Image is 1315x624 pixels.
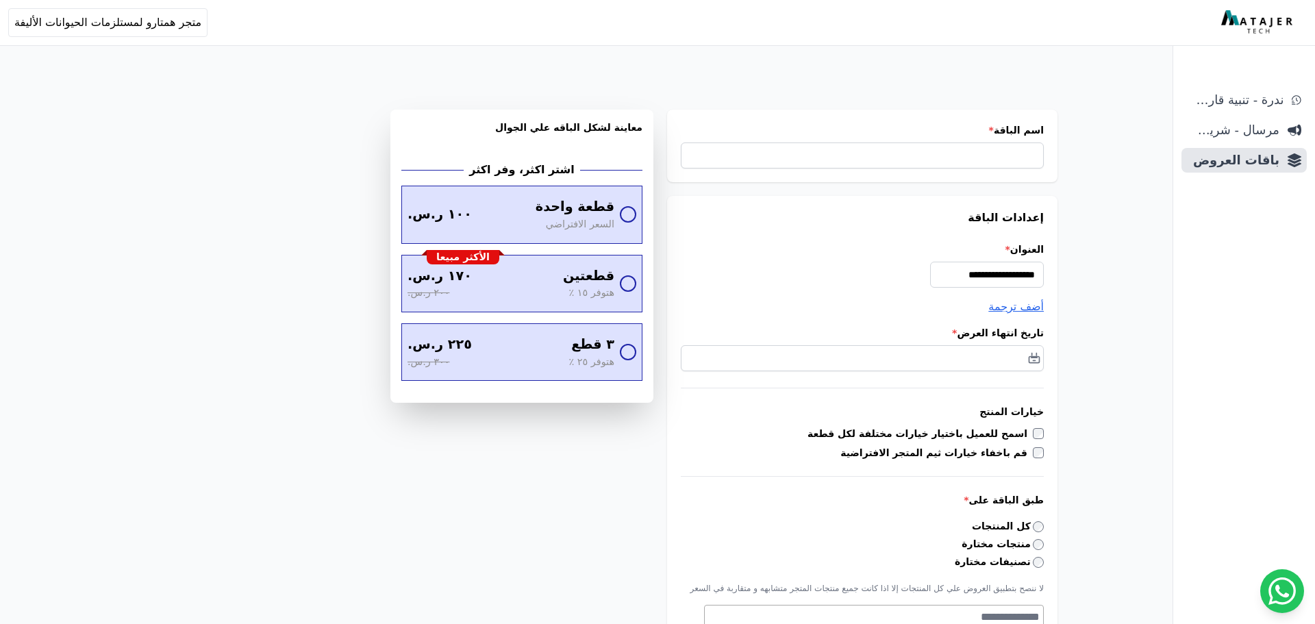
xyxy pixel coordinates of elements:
[1187,90,1283,110] span: ندرة - تنبية قارب علي النفاذ
[536,197,614,217] span: قطعة واحدة
[408,205,472,225] span: ١٠٠ ر.س.
[546,217,614,232] span: السعر الافتراضي
[681,583,1044,594] p: لا ننصح بتطبيق العروض علي كل المنتجات إلا اذا كانت جميع منتجات المتجر متشابهه و متقاربة في السعر
[681,493,1044,507] label: طبق الباقة على
[1187,151,1279,170] span: باقات العروض
[988,299,1044,315] button: أضف ترجمة
[408,286,449,301] span: ٢٠٠ ر.س.
[972,519,1044,534] label: كل المنتجات
[1187,121,1279,140] span: مرسال - شريط دعاية
[1033,521,1044,532] input: كل المنتجات
[401,121,642,151] h3: معاينة لشكل الباقه علي الجوال
[14,14,201,31] span: متجر همتارو لمستلزمات الحيوانات الأليفة
[840,446,1033,460] label: قم باخفاء خيارات ثيم المتجر الافتراضية
[408,335,472,355] span: ٢٢٥ ر.س.
[955,555,1044,569] label: تصنيفات مختارة
[568,286,614,301] span: هتوفر ١٥ ٪
[469,162,574,178] h2: اشتر اكثر، وفر اكثر
[427,250,499,265] div: الأكثر مبيعا
[408,355,449,370] span: ٣٠٠ ر.س.
[681,210,1044,226] h3: إعدادات الباقة
[568,355,614,370] span: هتوفر ٢٥ ٪
[1033,557,1044,568] input: تصنيفات مختارة
[8,8,208,37] button: متجر همتارو لمستلزمات الحيوانات الأليفة
[1221,10,1296,35] img: MatajerTech Logo
[408,266,472,286] span: ١٧٠ ر.س.
[962,537,1044,551] label: منتجات مختارة
[988,300,1044,313] span: أضف ترجمة
[681,242,1044,256] label: العنوان
[681,326,1044,340] label: تاريخ انتهاء العرض
[563,266,614,286] span: قطعتين
[681,405,1044,419] h3: خيارات المنتج
[807,427,1033,440] label: اسمح للعميل باختيار خيارات مختلفة لكل قطعة
[1033,539,1044,550] input: منتجات مختارة
[681,123,1044,137] label: اسم الباقة
[571,335,614,355] span: ٣ قطع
